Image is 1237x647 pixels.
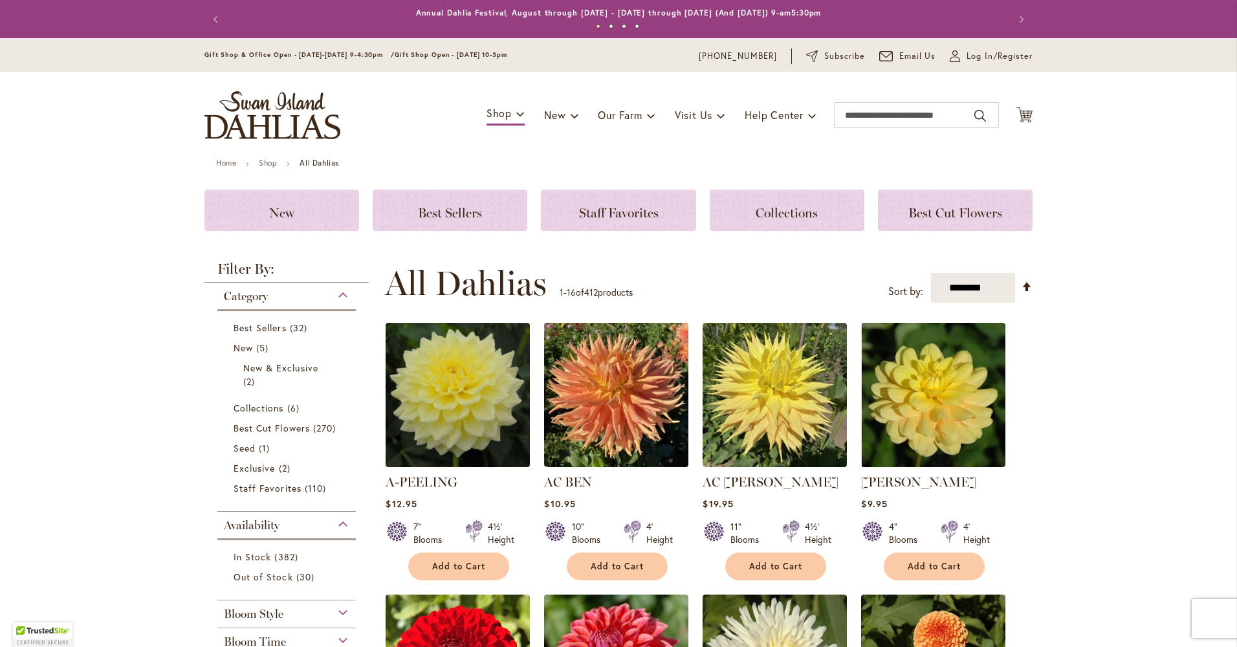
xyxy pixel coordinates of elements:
[300,158,339,168] strong: All Dahlias
[805,520,831,546] div: 4½' Height
[544,108,565,122] span: New
[598,108,642,122] span: Our Farm
[646,520,673,546] div: 4' Height
[234,321,343,334] a: Best Sellers
[889,520,925,546] div: 4" Blooms
[544,323,688,467] img: AC BEN
[413,520,450,546] div: 7" Blooms
[596,24,600,28] button: 1 of 4
[204,91,340,139] a: store logo
[861,323,1005,467] img: AHOY MATEY
[385,264,547,303] span: All Dahlias
[259,158,277,168] a: Shop
[386,457,530,470] a: A-Peeling
[418,205,482,221] span: Best Sellers
[234,401,343,415] a: Collections
[567,553,668,580] button: Add to Cart
[224,289,268,303] span: Category
[487,106,512,120] span: Shop
[224,518,279,532] span: Availability
[234,402,284,414] span: Collections
[224,607,283,621] span: Bloom Style
[243,362,318,374] span: New & Exclusive
[560,286,564,298] span: 1
[287,401,303,415] span: 6
[395,50,507,59] span: Gift Shop Open - [DATE] 10-3pm
[234,482,301,494] span: Staff Favorites
[560,282,633,303] p: - of products
[243,375,258,388] span: 2
[234,342,253,354] span: New
[204,262,369,283] strong: Filter By:
[243,361,333,388] a: New &amp; Exclusive
[878,190,1033,231] a: Best Cut Flowers
[622,24,626,28] button: 3 of 4
[879,50,936,63] a: Email Us
[861,498,887,510] span: $9.95
[675,108,712,122] span: Visit Us
[274,550,301,564] span: 382
[204,50,395,59] span: Gift Shop & Office Open - [DATE]-[DATE] 9-4:30pm /
[703,474,838,490] a: AC [PERSON_NAME]
[950,50,1033,63] a: Log In/Register
[432,561,485,572] span: Add to Cart
[305,481,329,495] span: 110
[730,520,767,546] div: 11" Blooms
[234,422,310,434] span: Best Cut Flowers
[408,553,509,580] button: Add to Cart
[234,462,275,474] span: Exclusive
[1007,6,1033,32] button: Next
[386,323,530,467] img: A-Peeling
[216,158,236,168] a: Home
[234,442,256,454] span: Seed
[703,323,847,467] img: AC Jeri
[567,286,576,298] span: 16
[488,520,514,546] div: 4½' Height
[806,50,865,63] a: Subscribe
[699,50,777,63] a: [PHONE_NUMBER]
[541,190,695,231] a: Staff Favorites
[884,553,985,580] button: Add to Cart
[204,6,230,32] button: Previous
[234,550,343,564] a: In Stock 382
[591,561,644,572] span: Add to Cart
[899,50,936,63] span: Email Us
[725,553,826,580] button: Add to Cart
[572,520,608,546] div: 10" Blooms
[745,108,804,122] span: Help Center
[234,341,343,355] a: New
[269,205,294,221] span: New
[544,498,575,510] span: $10.95
[234,421,343,435] a: Best Cut Flowers
[296,570,318,584] span: 30
[861,474,976,490] a: [PERSON_NAME]
[373,190,527,231] a: Best Sellers
[416,8,822,17] a: Annual Dahlia Festival, August through [DATE] - [DATE] through [DATE] (And [DATE]) 9-am5:30pm
[204,190,359,231] a: New
[584,286,598,298] span: 412
[256,341,272,355] span: 5
[279,461,294,475] span: 2
[234,570,343,584] a: Out of Stock 30
[967,50,1033,63] span: Log In/Register
[544,457,688,470] a: AC BEN
[544,474,592,490] a: AC BEN
[234,571,293,583] span: Out of Stock
[756,205,818,221] span: Collections
[234,441,343,455] a: Seed
[13,622,72,647] div: TrustedSite Certified
[259,441,273,455] span: 1
[749,561,802,572] span: Add to Cart
[234,551,271,563] span: In Stock
[703,498,733,510] span: $19.95
[888,280,923,303] label: Sort by:
[908,561,961,572] span: Add to Cart
[386,498,417,510] span: $12.95
[609,24,613,28] button: 2 of 4
[313,421,339,435] span: 270
[703,457,847,470] a: AC Jeri
[824,50,865,63] span: Subscribe
[386,474,457,490] a: A-PEELING
[635,24,639,28] button: 4 of 4
[710,190,864,231] a: Collections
